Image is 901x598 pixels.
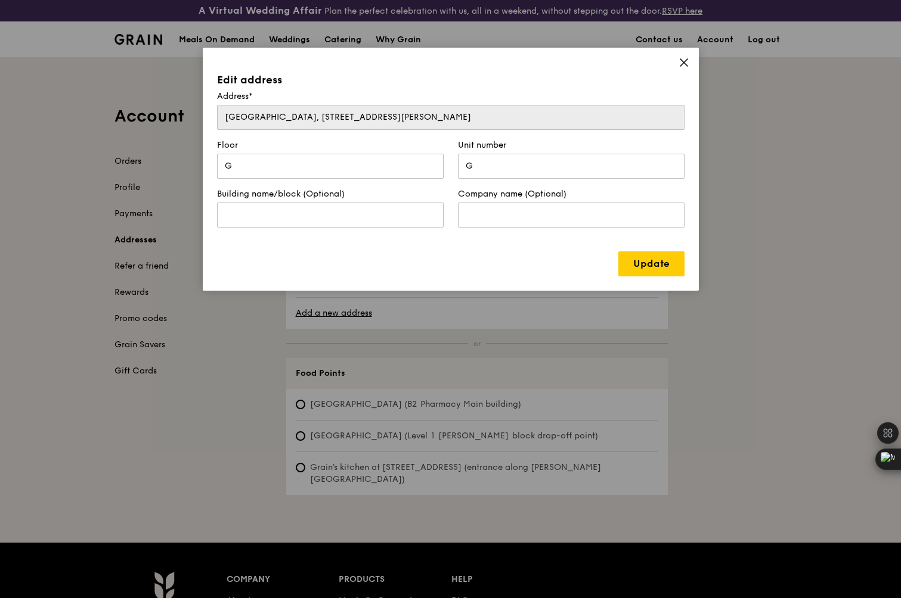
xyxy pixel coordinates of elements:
[618,251,685,276] a: Update
[217,91,685,102] label: Address*
[458,188,685,200] label: Company name (Optional)
[217,188,444,200] label: Building name/block (Optional)
[458,139,685,151] label: Unit number
[217,139,444,151] label: Floor
[217,71,685,88] div: Edit address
